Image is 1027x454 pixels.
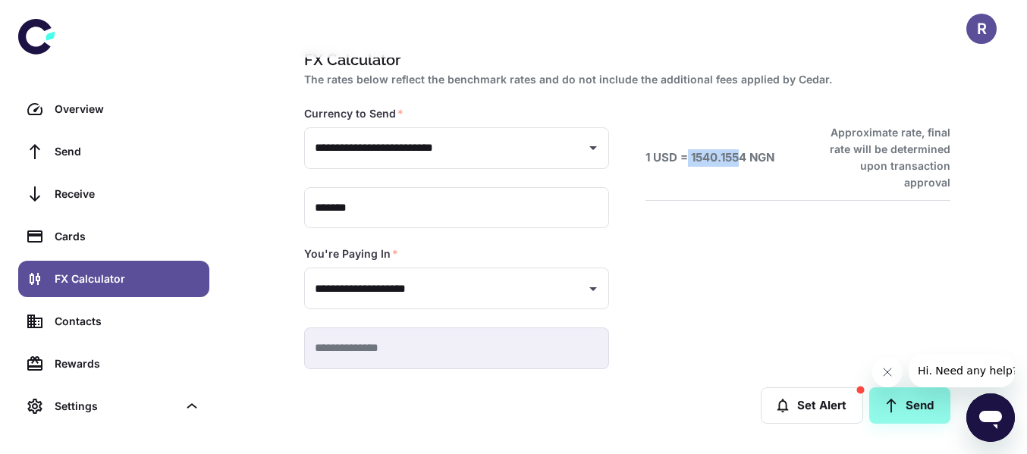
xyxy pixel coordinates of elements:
[645,149,774,167] h6: 1 USD = 1540.1554 NGN
[583,278,604,299] button: Open
[18,303,209,340] a: Contacts
[18,91,209,127] a: Overview
[18,176,209,212] a: Receive
[304,246,398,261] label: You're Paying In
[18,261,209,297] a: FX Calculator
[55,271,200,287] div: FX Calculator
[761,387,863,424] button: Set Alert
[55,313,200,330] div: Contacts
[55,143,200,160] div: Send
[583,137,604,158] button: Open
[869,387,950,424] a: Send
[813,124,950,191] h6: Approximate rate, final rate will be determined upon transaction approval
[872,357,903,387] iframe: Close message
[55,228,200,245] div: Cards
[304,49,944,71] h1: FX Calculator
[966,14,997,44] button: R
[304,106,404,121] label: Currency to Send
[9,11,109,23] span: Hi. Need any help?
[18,133,209,170] a: Send
[18,218,209,255] a: Cards
[966,393,1015,442] iframe: Button to launch messaging window
[55,355,200,372] div: Rewards
[55,398,177,415] div: Settings
[18,388,209,424] div: Settings
[55,186,200,202] div: Receive
[909,354,1015,387] iframe: Message from company
[55,101,200,117] div: Overview
[18,346,209,382] a: Rewards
